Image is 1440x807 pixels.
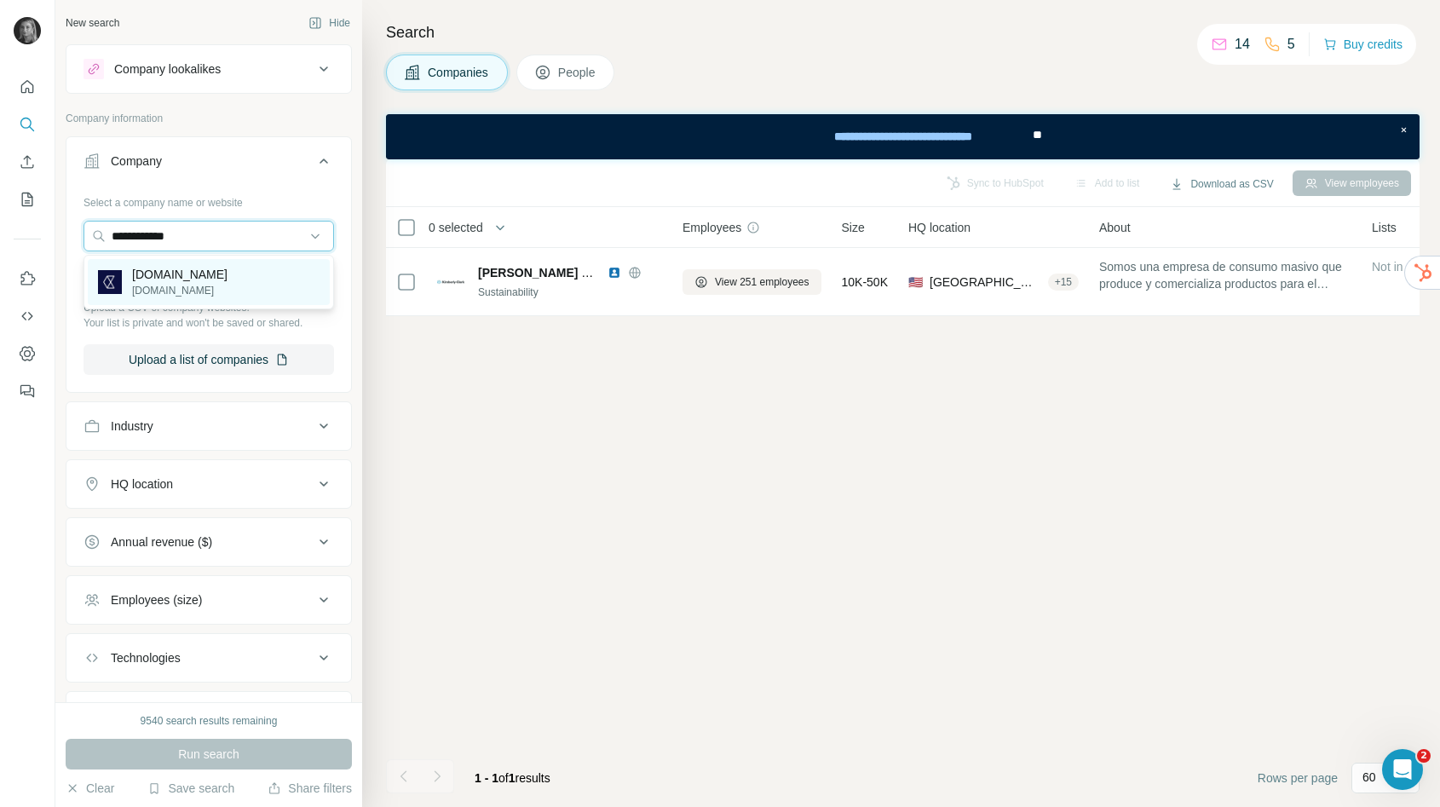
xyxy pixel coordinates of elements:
span: People [558,64,597,81]
span: Lists [1372,219,1397,236]
span: Rows per page [1258,770,1338,787]
div: Employees (size) [111,591,202,608]
span: 2 [1417,749,1431,763]
button: Clear [66,780,114,797]
span: 10K-50K [842,274,888,291]
button: Save search [147,780,234,797]
span: Somos una empresa de consumo masivo que produce y comercializa productos para el cuidado e higien... [1099,258,1351,292]
span: About [1099,219,1131,236]
button: Industry [66,406,351,447]
div: Annual revenue ($) [111,533,212,550]
div: 9540 search results remaining [141,713,278,729]
div: Select a company name or website [84,188,334,210]
button: Dashboard [14,338,41,369]
button: Feedback [14,376,41,406]
span: results [475,771,550,785]
div: Sustainability [478,285,662,300]
button: Quick start [14,72,41,102]
button: Download as CSV [1158,171,1285,197]
iframe: Banner [386,114,1420,159]
button: Use Surfe API [14,301,41,331]
span: of [498,771,509,785]
span: 0 selected [429,219,483,236]
div: HQ location [111,476,173,493]
p: Your list is private and won't be saved or shared. [84,315,334,331]
span: Employees [683,219,741,236]
button: Annual revenue ($) [66,522,351,562]
span: Companies [428,64,490,81]
div: Company lookalikes [114,61,221,78]
span: View 251 employees [715,274,809,290]
span: 1 - 1 [475,771,498,785]
div: + 15 [1048,274,1079,290]
button: HQ location [66,464,351,504]
p: 14 [1235,34,1250,55]
img: checkout.com [98,270,122,294]
img: Logo of Kimberly-Clark Corporation [437,268,464,296]
button: Employees (size) [66,579,351,620]
span: Size [842,219,865,236]
span: 1 [509,771,516,785]
iframe: Intercom live chat [1382,749,1423,790]
p: 60 [1362,769,1376,786]
div: New search [66,15,119,31]
button: Technologies [66,637,351,678]
span: Not in a list [1372,260,1431,274]
button: Buy credits [1323,32,1403,56]
button: Upload a list of companies [84,344,334,375]
div: Industry [111,418,153,435]
img: Avatar [14,17,41,44]
button: Use Surfe on LinkedIn [14,263,41,294]
button: Company lookalikes [66,49,351,89]
p: [DOMAIN_NAME] [132,266,228,283]
div: Company [111,153,162,170]
button: Keywords [66,695,351,736]
button: Enrich CSV [14,147,41,177]
p: Company information [66,111,352,126]
button: Search [14,109,41,140]
span: [GEOGRAPHIC_DATA], [GEOGRAPHIC_DATA] [930,274,1041,291]
button: Company [66,141,351,188]
button: My lists [14,184,41,215]
img: LinkedIn logo [608,266,621,280]
button: Share filters [268,780,352,797]
button: View 251 employees [683,269,821,295]
div: Technologies [111,649,181,666]
h4: Search [386,20,1420,44]
span: [PERSON_NAME] Corporation [478,266,649,280]
p: 5 [1287,34,1295,55]
p: [DOMAIN_NAME] [132,283,228,298]
span: HQ location [908,219,971,236]
button: Hide [297,10,362,36]
span: 🇺🇸 [908,274,923,291]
